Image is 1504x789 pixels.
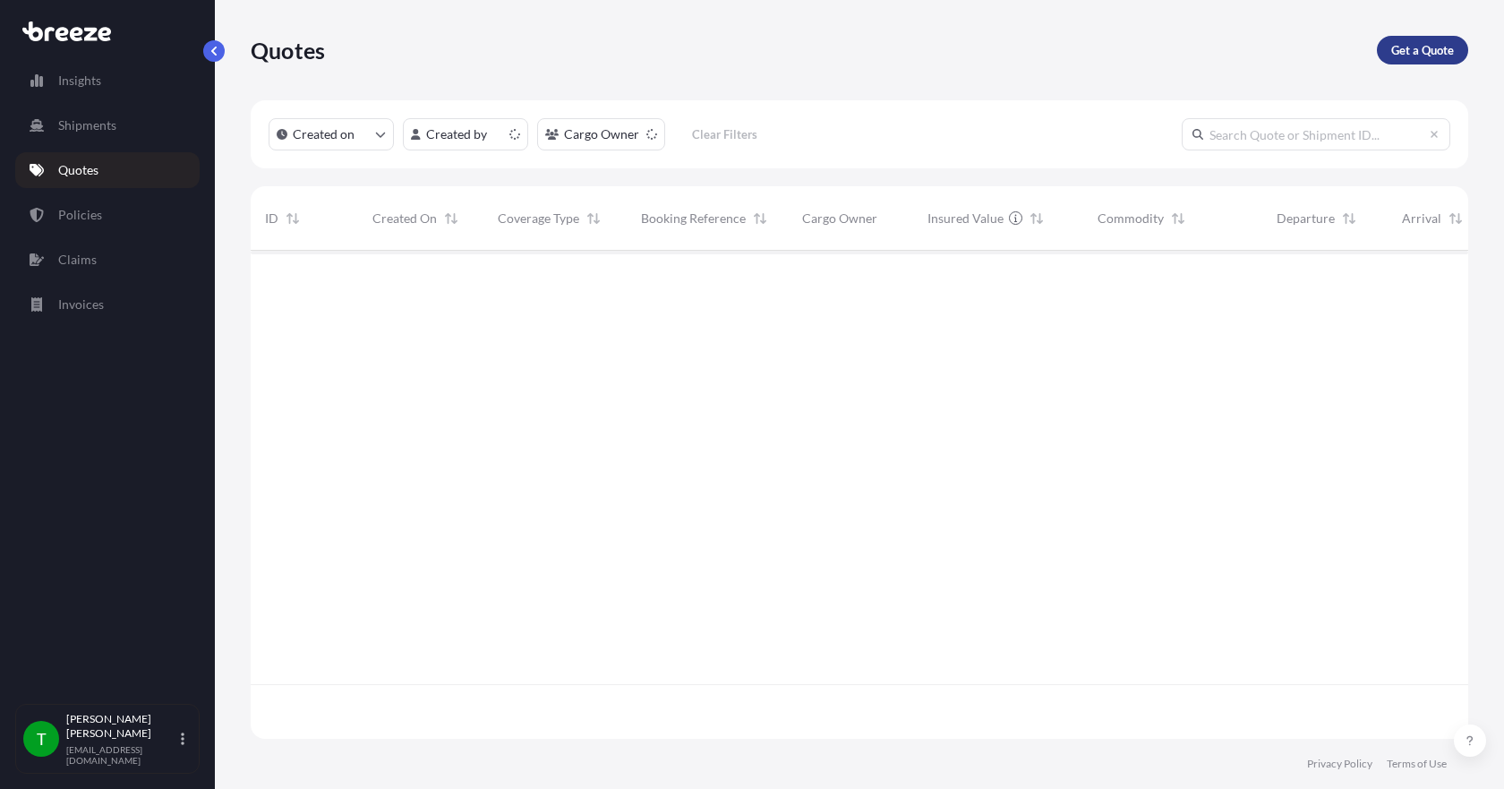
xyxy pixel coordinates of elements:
button: cargoOwner Filter options [537,118,665,150]
p: Quotes [251,36,325,64]
p: Invoices [58,296,104,313]
p: Cargo Owner [564,125,639,143]
span: Departure [1277,210,1335,227]
a: Insights [15,63,200,99]
span: Created On [372,210,437,227]
span: T [37,730,47,748]
button: Sort [1338,208,1360,229]
a: Invoices [15,287,200,322]
p: [PERSON_NAME] [PERSON_NAME] [66,712,177,741]
p: Get a Quote [1391,41,1454,59]
input: Search Quote or Shipment ID... [1182,118,1450,150]
span: ID [265,210,278,227]
a: Privacy Policy [1307,757,1372,771]
span: Commodity [1098,210,1164,227]
button: Sort [1167,208,1189,229]
button: Sort [282,208,303,229]
button: Sort [1445,208,1466,229]
a: Policies [15,197,200,233]
span: Cargo Owner [802,210,877,227]
p: [EMAIL_ADDRESS][DOMAIN_NAME] [66,744,177,766]
a: Quotes [15,152,200,188]
p: Quotes [58,161,98,179]
button: Sort [1026,208,1047,229]
button: Sort [749,208,771,229]
p: Claims [58,251,97,269]
span: Booking Reference [641,210,746,227]
span: Coverage Type [498,210,579,227]
a: Get a Quote [1377,36,1468,64]
p: Policies [58,206,102,224]
button: Sort [440,208,462,229]
p: Created by [426,125,487,143]
p: Clear Filters [692,125,757,143]
button: Sort [583,208,604,229]
a: Terms of Use [1387,757,1447,771]
span: Insured Value [927,210,1004,227]
a: Shipments [15,107,200,143]
button: createdBy Filter options [403,118,528,150]
p: Shipments [58,116,116,134]
span: Arrival [1402,210,1441,227]
p: Created on [293,125,355,143]
button: Clear Filters [674,120,774,149]
button: createdOn Filter options [269,118,394,150]
p: Insights [58,72,101,90]
a: Claims [15,242,200,278]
